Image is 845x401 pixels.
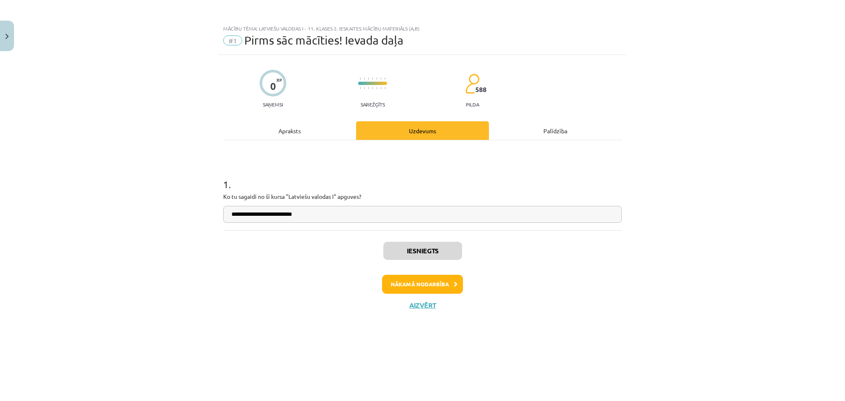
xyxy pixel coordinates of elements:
img: icon-short-line-57e1e144782c952c97e751825c79c345078a6d821885a25fce030b3d8c18986b.svg [372,87,373,89]
button: Aizvērt [407,301,438,309]
img: students-c634bb4e5e11cddfef0936a35e636f08e4e9abd3cc4e673bd6f9a4125e45ecb1.svg [465,73,479,94]
img: icon-short-line-57e1e144782c952c97e751825c79c345078a6d821885a25fce030b3d8c18986b.svg [376,87,377,89]
div: Mācību tēma: Latviešu valodas i - 11. klases 2. ieskaites mācību materiāls (a,b) [223,26,622,31]
span: Pirms sāc mācīties! Ievada daļa [244,33,404,47]
span: #1 [223,35,242,45]
p: Sarežģīts [361,101,385,107]
div: 0 [270,80,276,92]
img: icon-short-line-57e1e144782c952c97e751825c79c345078a6d821885a25fce030b3d8c18986b.svg [360,78,361,80]
h1: 1 . [223,164,622,190]
img: icon-close-lesson-0947bae3869378f0d4975bcd49f059093ad1ed9edebbc8119c70593378902aed.svg [5,34,9,39]
div: Uzdevums [356,121,489,140]
img: icon-short-line-57e1e144782c952c97e751825c79c345078a6d821885a25fce030b3d8c18986b.svg [372,78,373,80]
img: icon-short-line-57e1e144782c952c97e751825c79c345078a6d821885a25fce030b3d8c18986b.svg [376,78,377,80]
p: pilda [466,101,479,107]
button: Iesniegts [383,242,462,260]
img: icon-short-line-57e1e144782c952c97e751825c79c345078a6d821885a25fce030b3d8c18986b.svg [364,87,365,89]
img: icon-short-line-57e1e144782c952c97e751825c79c345078a6d821885a25fce030b3d8c18986b.svg [368,78,369,80]
button: Nākamā nodarbība [382,275,463,294]
div: Apraksts [223,121,356,140]
p: Saņemsi [260,101,286,107]
span: 588 [475,86,486,93]
img: icon-short-line-57e1e144782c952c97e751825c79c345078a6d821885a25fce030b3d8c18986b.svg [368,87,369,89]
img: icon-short-line-57e1e144782c952c97e751825c79c345078a6d821885a25fce030b3d8c18986b.svg [385,87,385,89]
div: Palīdzība [489,121,622,140]
img: icon-short-line-57e1e144782c952c97e751825c79c345078a6d821885a25fce030b3d8c18986b.svg [360,87,361,89]
img: icon-short-line-57e1e144782c952c97e751825c79c345078a6d821885a25fce030b3d8c18986b.svg [364,78,365,80]
img: icon-short-line-57e1e144782c952c97e751825c79c345078a6d821885a25fce030b3d8c18986b.svg [385,78,385,80]
span: XP [276,78,282,82]
p: Ko tu sagaidi no šī kursa "Latviešu valodas I" apguves? [223,192,622,201]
